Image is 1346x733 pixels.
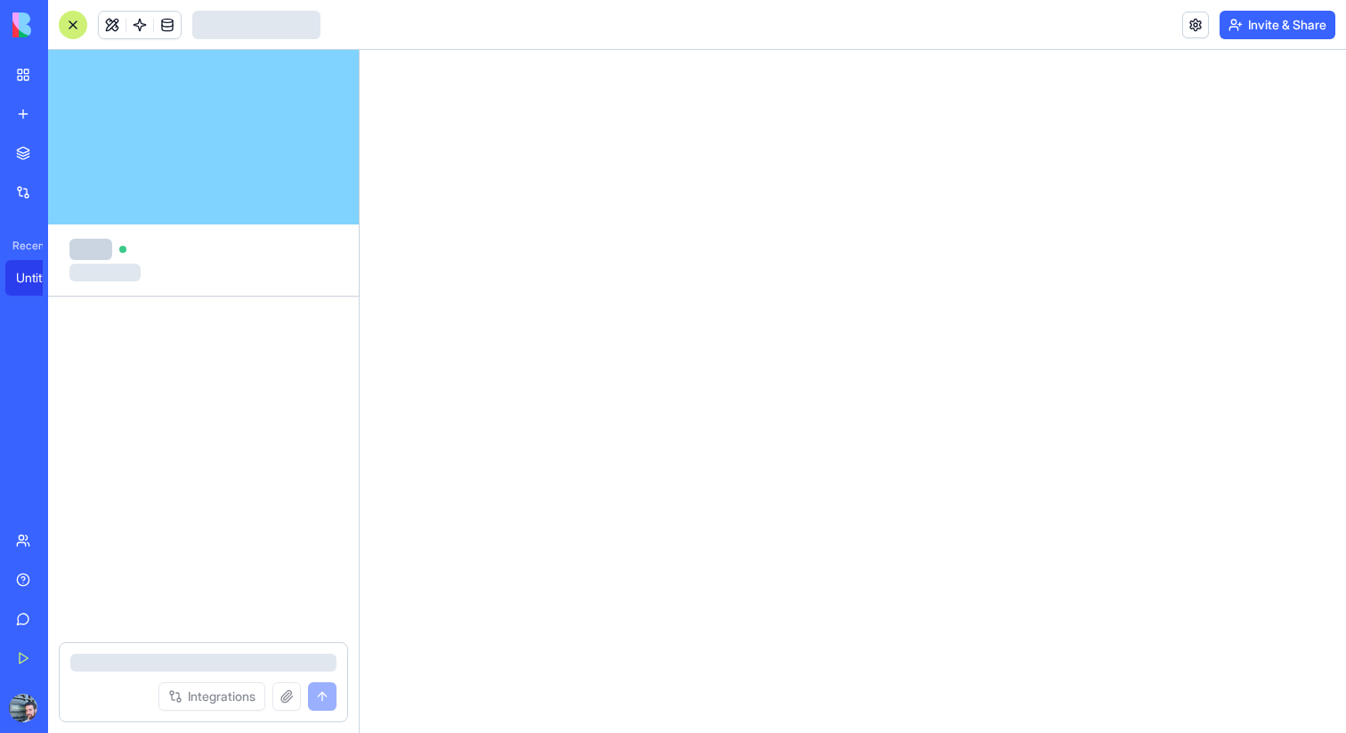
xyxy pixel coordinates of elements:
div: Untitled App [16,269,66,287]
a: Untitled App [5,260,77,296]
button: Invite & Share [1220,11,1335,39]
img: logo [12,12,123,37]
img: ACg8ocIcspb8uayxCPuYuTj5k_47GJchgr6MBtVCQ0eguLNXOqhZXpCT=s96-c [9,694,37,722]
span: Recent [5,239,43,253]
